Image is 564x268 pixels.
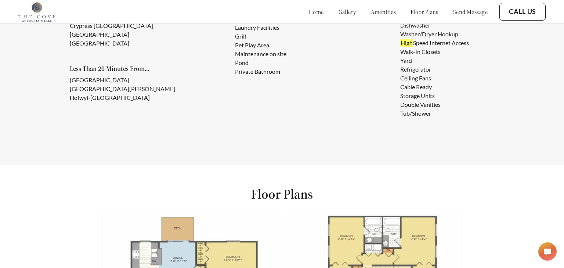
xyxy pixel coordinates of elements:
[70,84,175,93] li: [GEOGRAPHIC_DATA][PERSON_NAME]
[400,65,469,74] li: Refrigerator
[400,109,469,118] li: Tub/Shower
[400,30,469,39] li: Washer/Dryer Hookup
[70,39,169,48] li: [GEOGRAPHIC_DATA]
[70,93,175,102] li: Hofwyl-[GEOGRAPHIC_DATA]
[371,8,396,15] a: amenities
[70,76,175,84] li: [GEOGRAPHIC_DATA]
[400,39,413,47] em: High
[251,186,313,202] h1: Floor Plans
[400,100,469,109] li: Double Vanities
[235,41,286,50] li: Pet Play Area
[400,74,469,83] li: Ceiling Fans
[400,91,469,100] li: Storage Units
[400,39,469,47] li: Speed Internet Access
[400,56,469,65] li: Yard
[70,21,169,30] li: Crypress [GEOGRAPHIC_DATA]
[339,8,356,15] a: gallery
[235,50,286,58] li: Maintenance on site
[18,2,55,22] img: cove_at_fountain_lake_logo.png
[400,83,469,91] li: Cable Ready
[453,8,488,15] a: send message
[400,47,469,56] li: Walk-In Closets
[499,3,546,21] button: Call Us
[70,65,187,72] h5: Less Than 20 Minutes From...
[235,67,286,76] li: Private Bathroom
[235,23,286,32] li: Laundry Facilities
[235,32,286,41] li: Grill
[309,8,324,15] a: home
[400,21,469,30] li: Dishwasher
[411,8,438,15] a: floor plans
[509,8,536,16] a: Call Us
[70,30,169,39] li: [GEOGRAPHIC_DATA]
[235,58,286,67] li: Pond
